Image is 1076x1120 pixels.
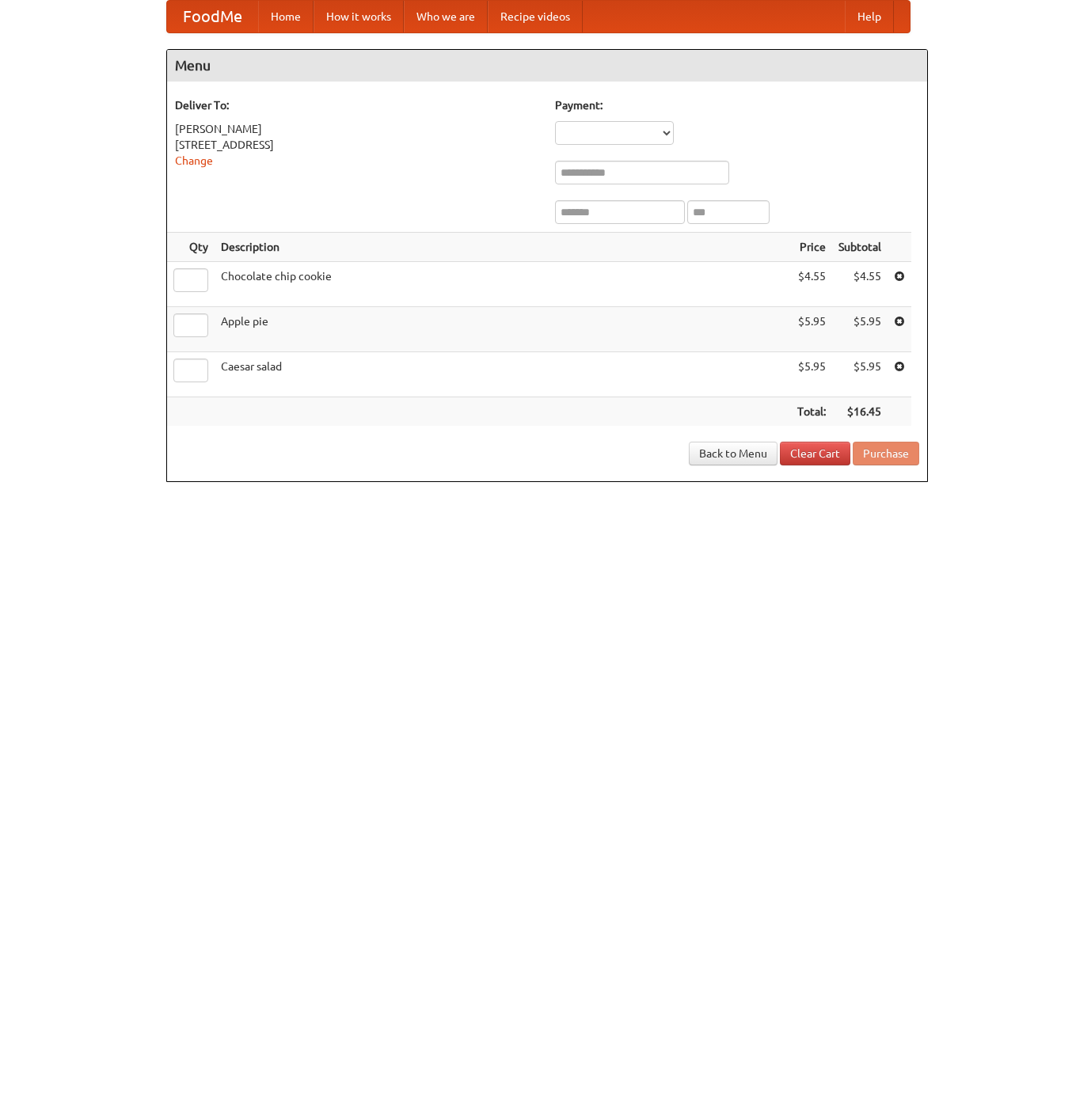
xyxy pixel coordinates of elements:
[791,397,832,427] th: Total:
[314,1,404,32] a: How it works
[832,397,888,427] th: $16.45
[689,442,778,465] a: Back to Menu
[215,262,791,307] td: Chocolate chip cookie
[167,233,215,262] th: Qty
[488,1,583,32] a: Recipe videos
[832,262,888,307] td: $4.55
[791,352,832,397] td: $5.95
[215,352,791,397] td: Caesar salad
[853,442,919,465] button: Purchase
[791,262,832,307] td: $4.55
[404,1,488,32] a: Who we are
[845,1,894,32] a: Help
[832,233,888,262] th: Subtotal
[175,121,539,137] div: [PERSON_NAME]
[791,307,832,352] td: $5.95
[167,50,927,82] h4: Menu
[791,233,832,262] th: Price
[780,442,850,465] a: Clear Cart
[175,154,213,167] a: Change
[258,1,314,32] a: Home
[832,307,888,352] td: $5.95
[555,97,919,113] h5: Payment:
[175,137,539,153] div: [STREET_ADDRESS]
[167,1,258,32] a: FoodMe
[832,352,888,397] td: $5.95
[175,97,539,113] h5: Deliver To:
[215,307,791,352] td: Apple pie
[215,233,791,262] th: Description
